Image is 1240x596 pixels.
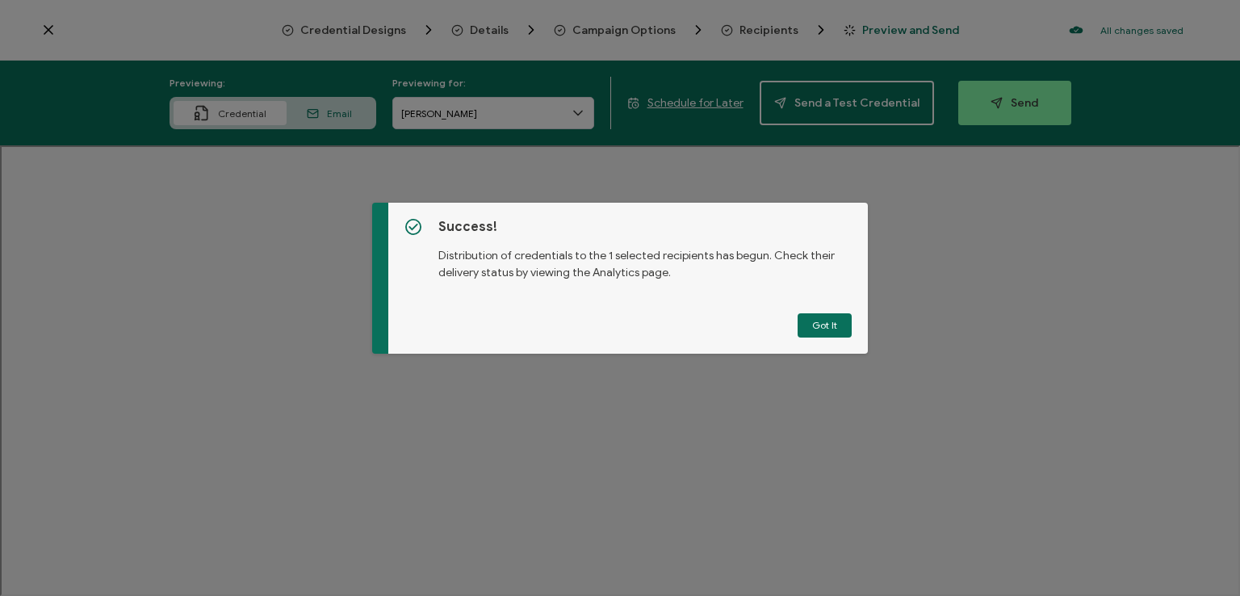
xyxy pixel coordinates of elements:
iframe: Chat Widget [1159,518,1240,596]
div: dialog [372,203,868,354]
h5: Success! [438,219,852,235]
p: Distribution of credentials to the 1 selected recipients has begun. Check their delivery status b... [438,235,852,281]
button: Got It [798,313,852,338]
